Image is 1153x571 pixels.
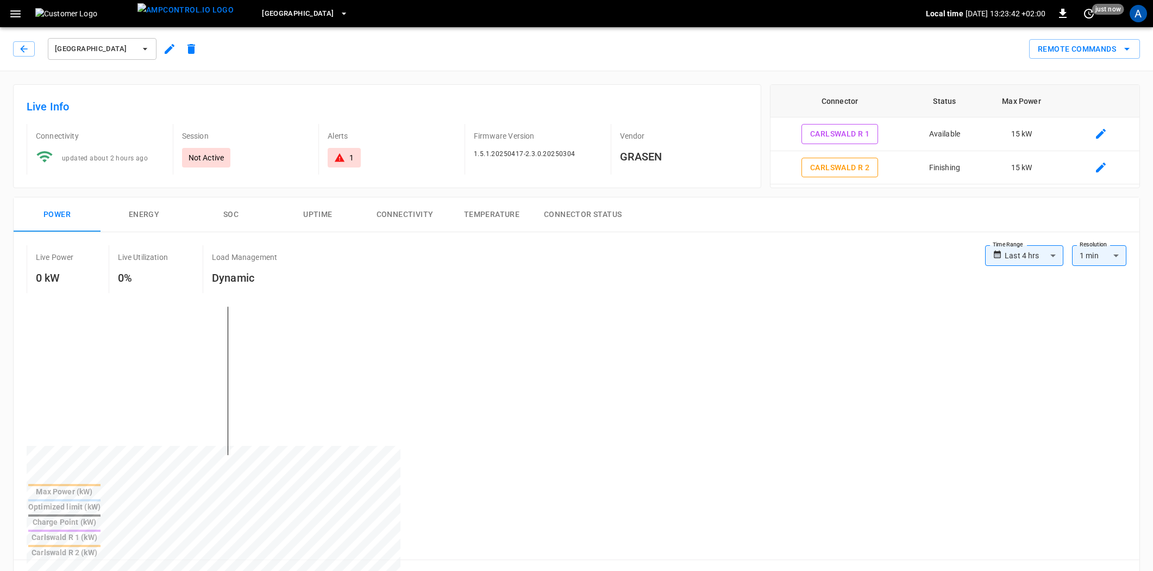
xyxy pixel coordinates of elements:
button: Temperature [448,197,535,232]
p: Connectivity [36,131,164,141]
span: just now [1092,4,1124,15]
button: set refresh interval [1080,5,1098,22]
p: Vendor [620,131,748,141]
button: SOC [187,197,274,232]
button: Carlswald R 1 [801,124,878,144]
img: ampcontrol.io logo [137,3,234,17]
h6: Live Info [27,98,748,115]
button: Power [14,197,101,232]
h6: GRASEN [620,148,748,165]
span: [GEOGRAPHIC_DATA] [55,43,135,55]
button: Carlswald R 2 [801,158,878,178]
div: profile-icon [1130,5,1147,22]
td: Finishing [909,151,980,185]
td: Available [909,117,980,151]
h6: 0% [118,269,168,287]
h6: Dynamic [212,269,277,287]
button: Energy [101,197,187,232]
p: Not Active [189,152,224,163]
button: Uptime [274,197,361,232]
span: 1.5.1.20250417-2.3.0.20250304 [474,150,575,158]
td: 15 kW [980,151,1063,185]
div: Last 4 hrs [1005,245,1063,266]
h6: 0 kW [36,269,74,287]
span: updated about 2 hours ago [62,154,148,162]
p: Load Management [212,252,277,263]
p: Live Utilization [118,252,168,263]
button: Connectivity [361,197,448,232]
button: Remote Commands [1029,39,1140,59]
p: [DATE] 13:23:42 +02:00 [966,8,1045,19]
div: 1 min [1072,245,1126,266]
table: connector table [770,85,1139,184]
button: [GEOGRAPHIC_DATA] [48,38,156,60]
p: Alerts [328,131,456,141]
th: Connector [770,85,908,117]
th: Status [909,85,980,117]
th: Max Power [980,85,1063,117]
p: Session [182,131,310,141]
div: remote commands options [1029,39,1140,59]
p: Live Power [36,252,74,263]
button: Connector Status [535,197,630,232]
p: Firmware Version [474,131,602,141]
label: Time Range [993,240,1023,249]
img: Customer Logo [35,8,133,19]
span: [GEOGRAPHIC_DATA] [262,8,334,20]
label: Resolution [1080,240,1107,249]
button: [GEOGRAPHIC_DATA] [258,3,352,24]
div: 1 [349,152,354,163]
p: Local time [926,8,963,19]
td: 15 kW [980,117,1063,151]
